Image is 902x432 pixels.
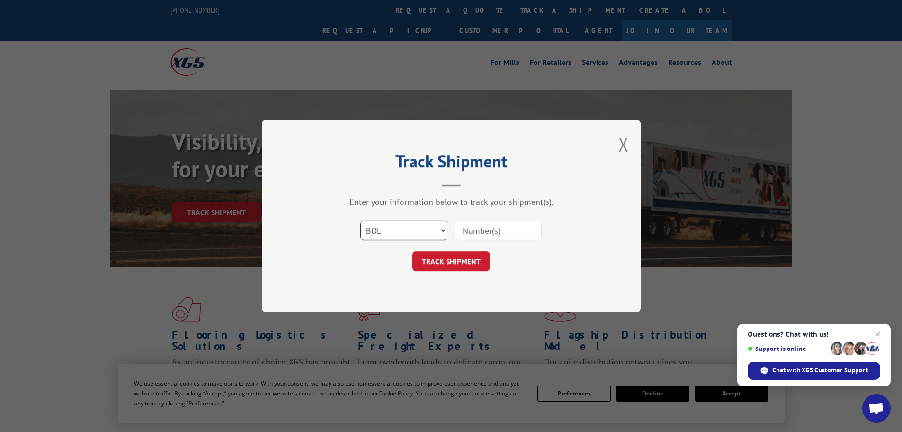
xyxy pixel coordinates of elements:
[309,196,593,207] div: Enter your information below to track your shipment(s).
[455,221,542,240] input: Number(s)
[862,394,891,423] div: Open chat
[772,366,868,375] span: Chat with XGS Customer Support
[412,251,490,271] button: TRACK SHIPMENT
[748,362,880,380] div: Chat with XGS Customer Support
[872,329,884,340] span: Close chat
[309,155,593,173] h2: Track Shipment
[618,132,629,157] button: Close modal
[748,331,880,338] span: Questions? Chat with us!
[748,345,827,352] span: Support is online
